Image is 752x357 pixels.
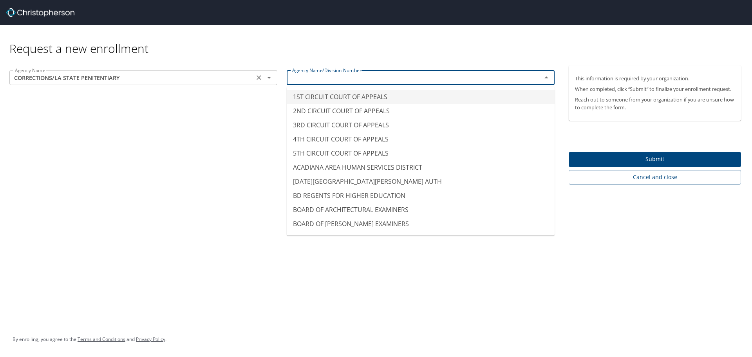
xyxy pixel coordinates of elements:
li: [DATE][GEOGRAPHIC_DATA][PERSON_NAME] AUTH [287,174,555,188]
li: BOARD OF CERTIFIED PUBLIC ACCOUNTANTS [287,231,555,245]
a: Terms and Conditions [78,336,125,343]
div: By enrolling, you agree to the and . [13,330,166,349]
li: BOARD OF [PERSON_NAME] EXAMINERS [287,217,555,231]
p: This information is required by your organization. [575,75,735,82]
button: Open [264,72,275,83]
p: When completed, click “Submit” to finalize your enrollment request. [575,85,735,93]
li: 2ND CIRCUIT COURT OF APPEALS [287,104,555,118]
button: Close [541,72,552,83]
a: Privacy Policy [136,336,165,343]
li: BOARD OF ARCHITECTURAL EXAMINERS [287,203,555,217]
li: BD REGENTS FOR HIGHER EDUCATION [287,188,555,203]
button: Submit [569,152,741,167]
li: 4TH CIRCUIT COURT OF APPEALS [287,132,555,146]
button: Cancel and close [569,170,741,185]
div: Request a new enrollment [9,25,747,56]
li: 5TH CIRCUIT COURT OF APPEALS [287,146,555,160]
img: cbt logo [6,8,74,17]
li: ACADIANA AREA HUMAN SERVICES DISTRICT [287,160,555,174]
li: 3RD CIRCUIT COURT OF APPEALS [287,118,555,132]
span: Submit [575,154,735,164]
span: Cancel and close [575,172,735,182]
button: Clear [253,72,264,83]
p: Reach out to someone from your organization if you are unsure how to complete the form. [575,96,735,111]
li: 1ST CIRCUIT COURT OF APPEALS [287,90,555,104]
